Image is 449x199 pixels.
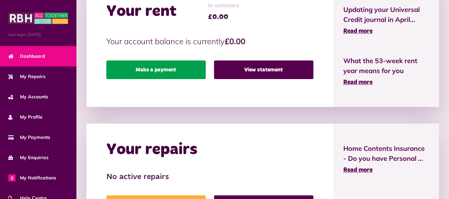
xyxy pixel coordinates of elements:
[8,114,43,121] span: My Profile
[8,174,16,181] span: 0
[106,35,313,47] p: Your account balance is currently
[8,12,68,25] img: MyRBH
[343,167,373,173] span: Read more
[8,134,50,141] span: My Payments
[208,12,240,22] span: £0.00
[8,174,56,181] span: My Notifications
[8,32,68,38] span: Last login: [DATE]
[343,56,429,87] a: What the 53-week rent year means for you Read more
[106,172,313,182] h3: No active repairs
[343,56,429,76] span: What the 53-week rent year means for you
[343,144,429,163] span: Home Contents Insurance - Do you have Personal ...
[208,1,240,10] span: In summary
[214,60,313,79] a: View statement
[106,140,197,159] h2: Your repairs
[343,144,429,175] a: Home Contents Insurance - Do you have Personal ... Read more
[225,36,245,46] strong: £0.00
[8,53,45,60] span: Dashboard
[343,28,373,34] span: Read more
[8,93,48,100] span: My Accounts
[343,79,373,85] span: Read more
[106,2,176,21] h2: Your rent
[343,5,429,25] span: Updating your Universal Credit journal in April...
[343,5,429,36] a: Updating your Universal Credit journal in April... Read more
[106,60,206,79] a: Make a payment
[8,73,46,80] span: My Repairs
[8,154,49,161] span: My Enquiries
